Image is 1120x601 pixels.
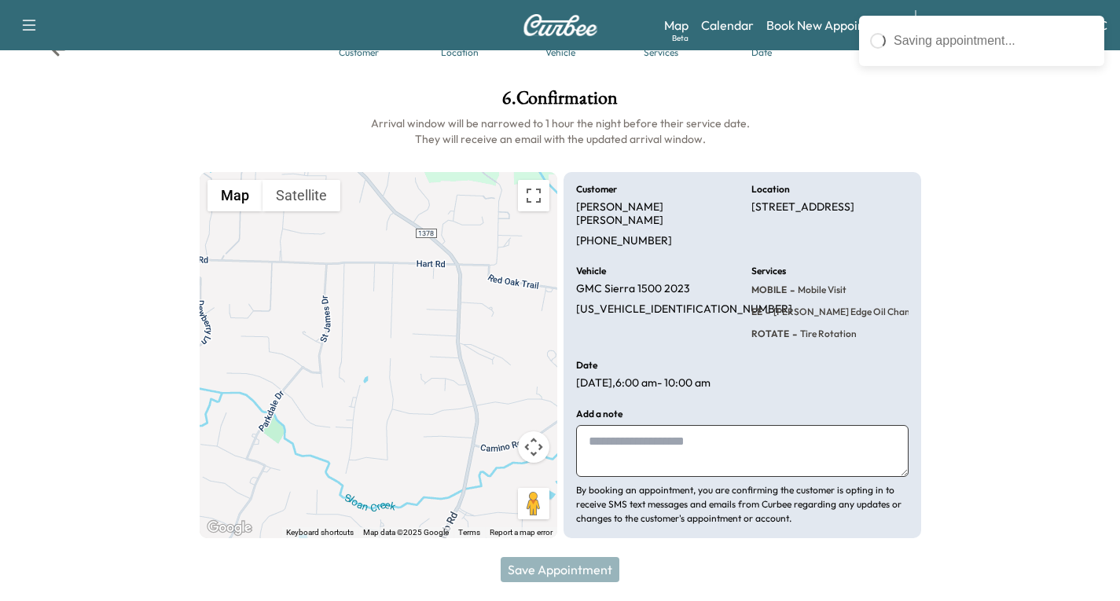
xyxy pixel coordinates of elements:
button: Show satellite imagery [263,180,340,211]
span: - [787,282,795,298]
span: MOBILE [751,284,787,296]
img: Google [204,518,255,538]
h6: Date [576,361,597,370]
p: GMC Sierra 1500 2023 [576,282,690,296]
button: Keyboard shortcuts [286,527,354,538]
h6: Services [751,266,786,276]
a: Report a map error [490,528,553,537]
h6: Add a note [576,409,622,419]
div: Saving appointment... [894,31,1093,50]
span: - [762,304,770,320]
a: MapBeta [664,16,689,35]
a: Book New Appointment [766,16,899,35]
a: Calendar [701,16,754,35]
span: EE [751,306,762,318]
button: Drag Pegman onto the map to open Street View [518,488,549,519]
p: [STREET_ADDRESS] [751,200,854,214]
span: Ewing Edge Oil Change [770,306,920,318]
h6: Arrival window will be narrowed to 1 hour the night before their service date. They will receive ... [200,115,921,147]
div: Beta [672,32,689,44]
h6: Vehicle [576,266,606,276]
button: Toggle fullscreen view [518,180,549,211]
p: [PHONE_NUMBER] [576,234,672,248]
button: Map camera controls [518,431,549,463]
p: [PERSON_NAME] [PERSON_NAME] [576,200,733,228]
span: - [789,326,797,342]
button: Show street map [207,180,263,211]
h6: Customer [576,185,617,194]
span: Mobile Visit [795,284,846,296]
h6: Location [751,185,790,194]
div: Services [644,48,678,57]
div: Date [751,48,772,57]
div: Location [441,48,479,57]
img: Curbee Logo [523,14,598,36]
span: Map data ©2025 Google [363,528,449,537]
div: Vehicle [545,48,575,57]
span: Tire rotation [797,328,857,340]
div: Customer [339,48,379,57]
a: Terms (opens in new tab) [458,528,480,537]
p: [DATE] , 6:00 am - 10:00 am [576,376,711,390]
h1: 6 . Confirmation [200,89,921,115]
span: ROTATE [751,328,789,340]
p: [US_VEHICLE_IDENTIFICATION_NUMBER] [576,302,792,317]
p: By booking an appointment, you are confirming the customer is opting in to receive SMS text messa... [576,483,909,526]
a: Open this area in Google Maps (opens a new window) [204,518,255,538]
